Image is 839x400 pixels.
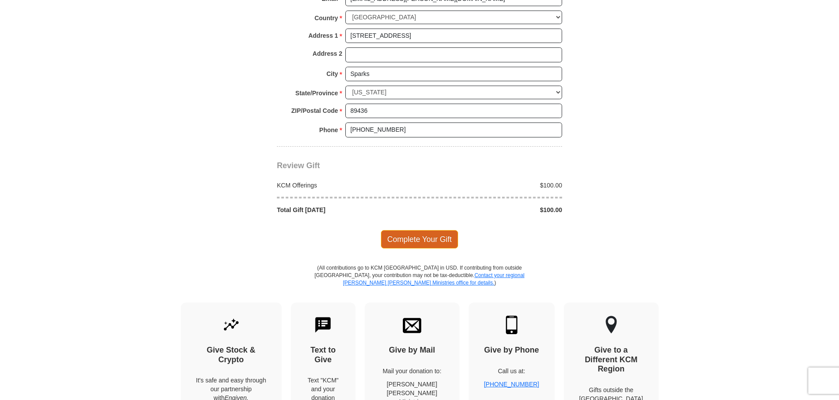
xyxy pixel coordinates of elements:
strong: Address 1 [308,29,338,42]
h4: Give to a Different KCM Region [579,346,643,374]
strong: Country [315,12,338,24]
h4: Give by Mail [380,346,444,355]
span: Review Gift [277,161,320,170]
p: Mail your donation to: [380,367,444,375]
strong: Address 2 [312,47,342,60]
a: [PHONE_NUMBER] [484,381,539,388]
img: mobile.svg [502,316,521,334]
strong: ZIP/Postal Code [291,105,338,117]
div: KCM Offerings [272,181,420,190]
p: (All contributions go to KCM [GEOGRAPHIC_DATA] in USD. If contributing from outside [GEOGRAPHIC_D... [314,264,525,303]
strong: City [326,68,338,80]
img: text-to-give.svg [314,316,332,334]
div: $100.00 [419,181,567,190]
span: Complete Your Gift [381,230,459,249]
img: other-region [605,316,617,334]
strong: State/Province [295,87,338,99]
div: $100.00 [419,205,567,214]
strong: Phone [319,124,338,136]
div: Total Gift [DATE] [272,205,420,214]
img: give-by-stock.svg [222,316,240,334]
h4: Text to Give [306,346,341,364]
img: envelope.svg [403,316,421,334]
h4: Give by Phone [484,346,539,355]
h4: Give Stock & Crypto [196,346,266,364]
p: Call us at: [484,367,539,375]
